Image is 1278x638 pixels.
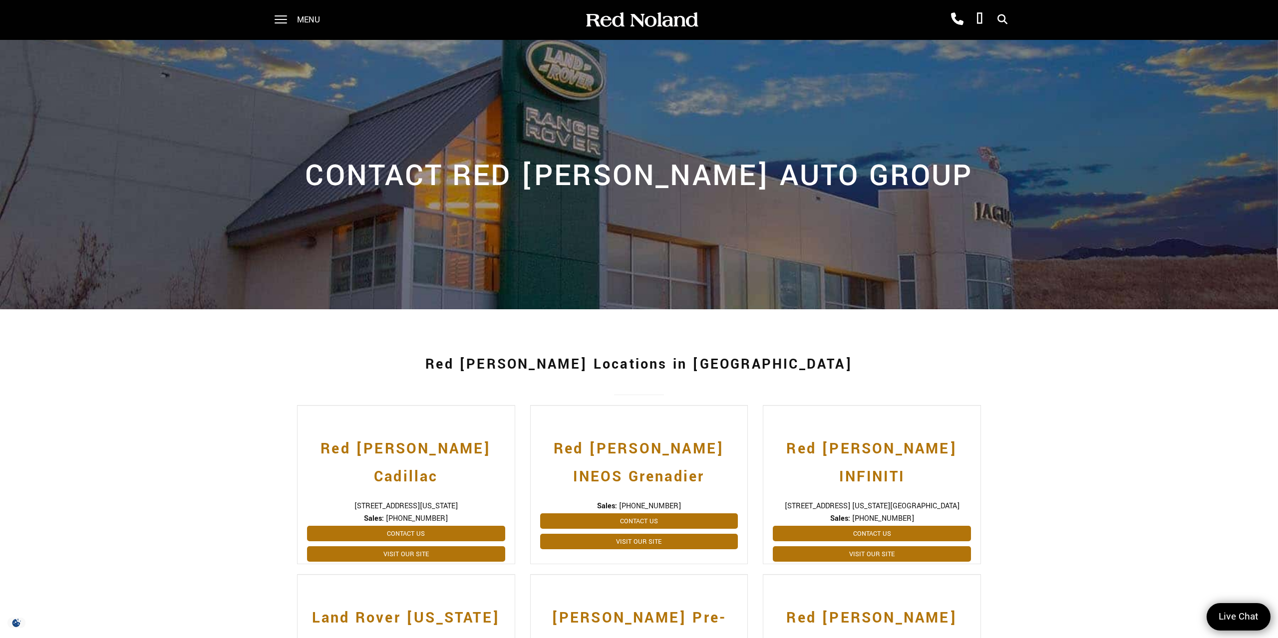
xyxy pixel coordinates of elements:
[773,546,971,562] a: Visit Our Site
[307,501,505,511] span: [STREET_ADDRESS][US_STATE]
[307,526,505,541] a: Contact Us
[297,152,981,197] h2: Contact Red [PERSON_NAME] Auto Group
[597,501,617,511] strong: Sales:
[773,425,971,491] a: Red [PERSON_NAME] INFINITI
[297,345,981,385] h1: Red [PERSON_NAME] Locations in [GEOGRAPHIC_DATA]
[540,534,738,549] a: Visit Our Site
[1214,610,1264,624] span: Live Chat
[5,618,28,628] section: Click to Open Cookie Consent Modal
[773,501,971,511] span: [STREET_ADDRESS] [US_STATE][GEOGRAPHIC_DATA]
[540,513,738,529] a: Contact Us
[852,513,914,524] span: [PHONE_NUMBER]
[619,501,681,511] span: [PHONE_NUMBER]
[5,618,28,628] img: Opt-Out Icon
[830,513,850,524] strong: Sales:
[1207,603,1271,631] a: Live Chat
[307,425,505,491] a: Red [PERSON_NAME] Cadillac
[773,526,971,541] a: Contact Us
[364,513,384,524] strong: Sales:
[540,425,738,491] a: Red [PERSON_NAME] INEOS Grenadier
[584,11,699,29] img: Red Noland Auto Group
[386,513,448,524] span: [PHONE_NUMBER]
[307,546,505,562] a: Visit Our Site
